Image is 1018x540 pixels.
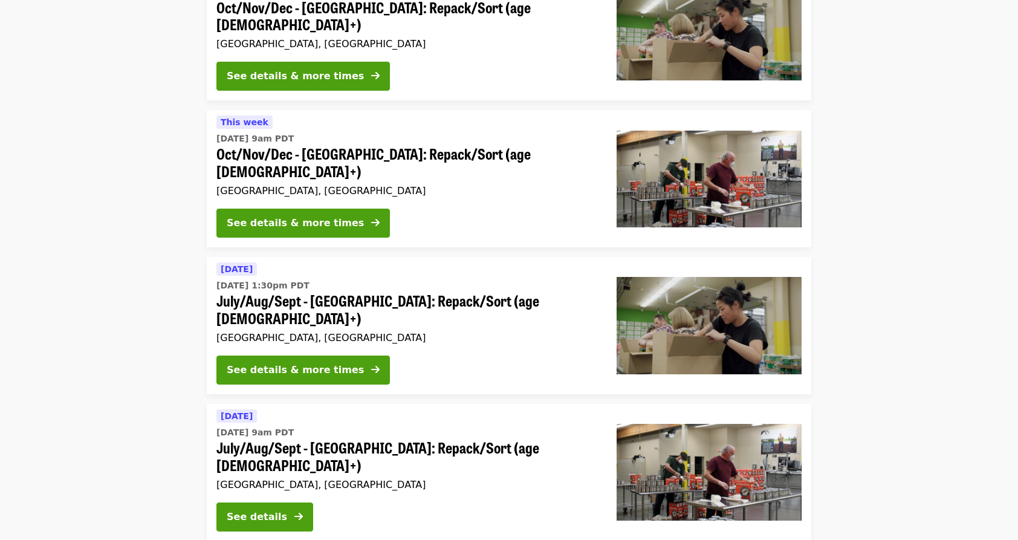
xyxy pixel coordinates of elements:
button: See details & more times [216,356,390,385]
span: [DATE] [221,264,253,274]
span: [DATE] [221,411,253,421]
div: [GEOGRAPHIC_DATA], [GEOGRAPHIC_DATA] [216,479,597,490]
button: See details & more times [216,209,390,238]
div: See details [227,510,287,524]
span: Oct/Nov/Dec - [GEOGRAPHIC_DATA]: Repack/Sort (age [DEMOGRAPHIC_DATA]+) [216,145,597,180]
time: [DATE] 1:30pm PDT [216,279,310,292]
div: See details & more times [227,69,364,83]
button: See details [216,503,313,532]
span: This week [221,117,268,127]
span: July/Aug/Sept - [GEOGRAPHIC_DATA]: Repack/Sort (age [DEMOGRAPHIC_DATA]+) [216,439,597,474]
div: [GEOGRAPHIC_DATA], [GEOGRAPHIC_DATA] [216,332,597,343]
i: arrow-right icon [371,217,380,229]
a: See details for "July/Aug/Sept - Portland: Repack/Sort (age 8+)" [207,257,811,394]
time: [DATE] 9am PDT [216,132,294,145]
div: See details & more times [227,216,364,230]
img: Oct/Nov/Dec - Portland: Repack/Sort (age 16+) organized by Oregon Food Bank [617,131,802,227]
span: July/Aug/Sept - [GEOGRAPHIC_DATA]: Repack/Sort (age [DEMOGRAPHIC_DATA]+) [216,292,597,327]
i: arrow-right icon [371,364,380,376]
time: [DATE] 9am PDT [216,426,294,439]
i: arrow-right icon [294,511,303,522]
a: See details for "Oct/Nov/Dec - Portland: Repack/Sort (age 16+)" [207,110,811,247]
button: See details & more times [216,62,390,91]
div: [GEOGRAPHIC_DATA], [GEOGRAPHIC_DATA] [216,38,597,50]
img: July/Aug/Sept - Portland: Repack/Sort (age 16+) organized by Oregon Food Bank [617,424,802,521]
div: [GEOGRAPHIC_DATA], [GEOGRAPHIC_DATA] [216,185,597,197]
div: See details & more times [227,363,364,377]
img: July/Aug/Sept - Portland: Repack/Sort (age 8+) organized by Oregon Food Bank [617,277,802,374]
i: arrow-right icon [371,70,380,82]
